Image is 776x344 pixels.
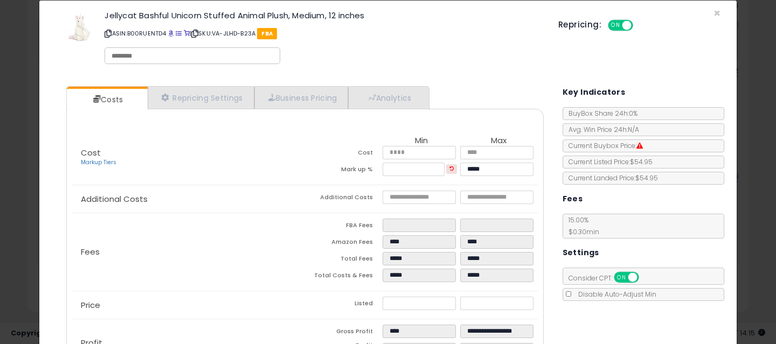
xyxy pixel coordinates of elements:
[563,125,639,134] span: Avg. Win Price 24h: N/A
[72,195,305,203] p: Additional Costs
[305,252,383,269] td: Total Fees
[563,215,599,236] span: 15.00 %
[636,143,643,149] i: Suppressed Buy Box
[305,191,383,207] td: Additional Costs
[713,5,720,21] span: ×
[305,163,383,179] td: Mark up %
[558,20,601,29] h5: Repricing:
[105,11,542,19] h3: Jellycat Bashful Unicorn Stuffed Animal Plush, Medium, 12 inches
[305,219,383,235] td: FBA Fees
[609,21,622,30] span: ON
[72,149,305,167] p: Cost
[168,29,174,38] a: BuyBox page
[563,86,626,99] h5: Key Indicators
[305,325,383,341] td: Gross Profit
[64,11,96,44] img: 319V6+CLWZL._SL60_.jpg
[305,269,383,285] td: Total Costs & Fees
[148,87,254,109] a: Repricing Settings
[563,109,638,118] span: BuyBox Share 24h: 0%
[81,158,116,166] a: Markup Tiers
[72,248,305,256] p: Fees
[72,301,305,310] p: Price
[67,89,147,110] a: Costs
[176,29,182,38] a: All offer listings
[254,87,349,109] a: Business Pricing
[563,141,643,150] span: Current Buybox Price:
[348,87,428,109] a: Analytics
[257,28,277,39] span: FBA
[563,157,653,166] span: Current Listed Price: $54.95
[460,136,538,146] th: Max
[105,25,542,42] p: ASIN: B00RUENTD4 | SKU: VA-JLHD-B23A
[305,297,383,313] td: Listed
[383,136,460,146] th: Min
[305,235,383,252] td: Amazon Fees
[563,227,599,236] span: $0.30 min
[637,273,654,282] span: OFF
[573,290,656,299] span: Disable Auto-Adjust Min
[563,273,653,283] span: Consider CPT:
[615,273,628,282] span: ON
[563,192,583,206] h5: Fees
[563,173,658,182] span: Current Landed Price: $54.95
[184,29,190,38] a: Your listing only
[632,21,649,30] span: OFF
[563,246,599,259] h5: Settings
[305,146,383,163] td: Cost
